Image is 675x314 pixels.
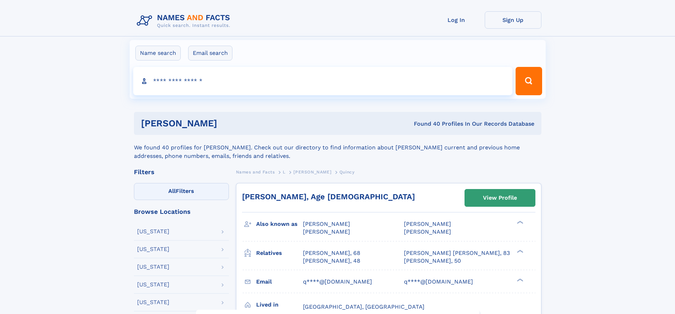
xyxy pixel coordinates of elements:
h3: Lived in [256,299,303,311]
label: Name search [135,46,181,61]
span: [PERSON_NAME] [404,221,451,227]
span: [PERSON_NAME] [293,170,331,175]
div: ❯ [515,220,524,225]
span: [PERSON_NAME] [404,228,451,235]
a: L [283,167,286,176]
a: [PERSON_NAME], 48 [303,257,360,265]
label: Filters [134,183,229,200]
h1: [PERSON_NAME] [141,119,316,128]
h3: Relatives [256,247,303,259]
span: [PERSON_NAME] [303,228,350,235]
a: [PERSON_NAME] [PERSON_NAME], 83 [404,249,510,257]
div: [US_STATE] [137,282,169,287]
a: [PERSON_NAME], 50 [404,257,461,265]
h3: Email [256,276,303,288]
div: [US_STATE] [137,229,169,234]
div: Filters [134,169,229,175]
span: [GEOGRAPHIC_DATA], [GEOGRAPHIC_DATA] [303,303,424,310]
img: Logo Names and Facts [134,11,236,30]
a: Names and Facts [236,167,275,176]
span: [PERSON_NAME] [303,221,350,227]
div: [US_STATE] [137,246,169,252]
a: [PERSON_NAME], 68 [303,249,360,257]
div: Found 40 Profiles In Our Records Database [315,120,534,128]
a: Log In [428,11,485,29]
div: [US_STATE] [137,299,169,305]
h3: Also known as [256,218,303,230]
div: [US_STATE] [137,264,169,270]
div: View Profile [483,190,517,206]
div: Browse Locations [134,209,229,215]
a: Sign Up [485,11,541,29]
span: Quincy [339,170,355,175]
a: [PERSON_NAME] [293,167,331,176]
span: All [168,188,176,194]
div: We found 40 profiles for [PERSON_NAME]. Check out our directory to find information about [PERSON... [134,135,541,160]
input: search input [133,67,513,95]
button: Search Button [516,67,542,95]
a: View Profile [465,189,535,206]
span: L [283,170,286,175]
a: [PERSON_NAME], Age [DEMOGRAPHIC_DATA] [242,192,415,201]
label: Email search [188,46,232,61]
div: ❯ [515,249,524,253]
div: ❯ [515,278,524,282]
